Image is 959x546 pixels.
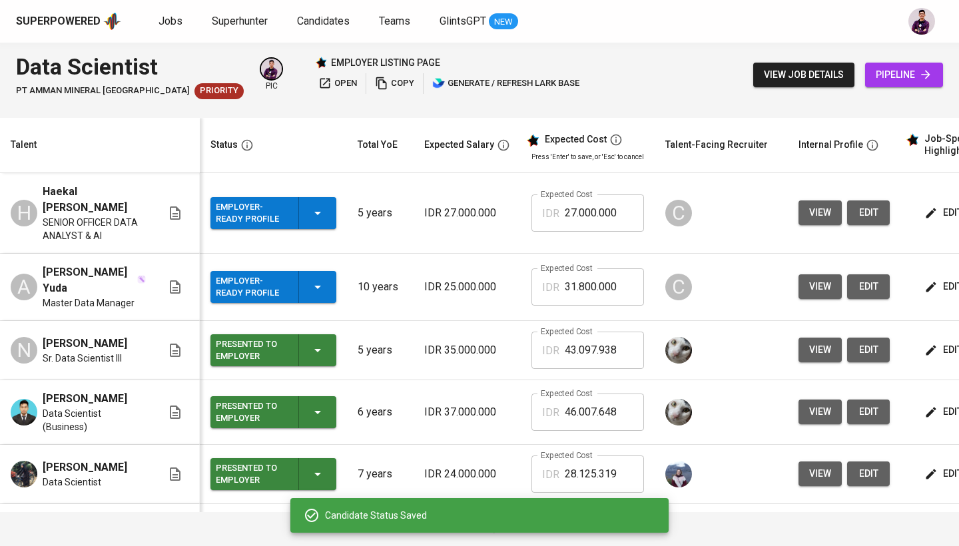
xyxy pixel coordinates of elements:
[542,280,559,296] p: IDR
[847,461,890,486] button: edit
[210,271,336,303] button: Employer-Ready Profile
[799,400,842,424] button: view
[358,205,403,221] p: 5 years
[212,13,270,30] a: Superhunter
[440,15,486,27] span: GlintsGPT
[11,136,37,153] div: Talent
[43,475,101,489] span: Data Scientist
[358,466,403,482] p: 7 years
[865,63,943,87] a: pipeline
[424,279,510,295] p: IDR 25.000.000
[542,343,559,359] p: IDR
[908,8,935,35] img: erwin@glints.com
[799,461,842,486] button: view
[809,465,831,482] span: view
[424,136,494,153] div: Expected Salary
[11,274,37,300] div: A
[210,396,336,428] button: Presented to Employer
[432,76,579,91] span: generate / refresh lark base
[542,206,559,222] p: IDR
[11,337,37,364] div: N
[43,352,122,365] span: Sr. Data Scientist III
[16,14,101,29] div: Superpowered
[43,459,127,475] span: [PERSON_NAME]
[809,204,831,221] span: view
[847,274,890,299] button: edit
[379,13,413,30] a: Teams
[665,337,692,364] img: tharisa.rizky@glints.com
[424,466,510,482] p: IDR 24.000.000
[216,198,288,228] div: Employer-Ready Profile
[16,11,121,31] a: Superpoweredapp logo
[43,336,127,352] span: [PERSON_NAME]
[858,278,879,295] span: edit
[858,204,879,221] span: edit
[210,458,336,490] button: Presented to Employer
[16,51,244,83] div: Data Scientist
[424,404,510,420] p: IDR 37.000.000
[847,400,890,424] a: edit
[809,342,831,358] span: view
[432,77,446,90] img: lark
[260,57,283,92] div: pic
[858,342,879,358] span: edit
[210,197,336,229] button: Employer-Ready Profile
[216,398,288,427] div: Presented to Employer
[297,13,352,30] a: Candidates
[906,133,919,146] img: glints_star.svg
[665,200,692,226] div: C
[799,200,842,225] button: view
[261,59,282,79] img: erwin@glints.com
[847,338,890,362] button: edit
[11,200,37,226] div: H
[665,399,692,425] img: tharisa.rizky@glints.com
[531,152,644,162] p: Press 'Enter' to save, or 'Esc' to cancel
[216,272,288,302] div: Employer-Ready Profile
[358,404,403,420] p: 6 years
[212,15,268,27] span: Superhunter
[11,461,37,487] img: Dea Rahma
[542,405,559,421] p: IDR
[137,275,146,284] img: magic_wand.svg
[440,13,518,30] a: GlintsGPT NEW
[216,336,288,365] div: Presented to Employer
[753,63,854,87] button: view job details
[43,407,146,433] span: Data Scientist (Business)
[542,467,559,483] p: IDR
[331,56,440,69] p: employer listing page
[665,461,692,487] img: christine.raharja@glints.com
[16,85,189,97] span: PT Amman Mineral [GEOGRAPHIC_DATA]
[297,15,350,27] span: Candidates
[103,11,121,31] img: app logo
[799,136,863,153] div: Internal Profile
[424,342,510,358] p: IDR 35.000.000
[315,73,360,94] button: open
[809,278,831,295] span: view
[372,73,418,94] button: copy
[43,391,127,407] span: [PERSON_NAME]
[358,279,403,295] p: 10 years
[665,274,692,300] div: C
[159,13,185,30] a: Jobs
[358,136,398,153] div: Total YoE
[379,15,410,27] span: Teams
[847,200,890,225] a: edit
[424,205,510,221] p: IDR 27.000.000
[545,134,607,146] div: Expected Cost
[858,404,879,420] span: edit
[318,76,357,91] span: open
[858,465,879,482] span: edit
[315,57,327,69] img: Glints Star
[194,85,244,97] span: Priority
[665,136,768,153] div: Talent-Facing Recruiter
[489,15,518,29] span: NEW
[43,264,136,296] span: [PERSON_NAME] Yuda
[799,274,842,299] button: view
[43,296,135,310] span: Master Data Manager
[764,67,844,83] span: view job details
[375,76,414,91] span: copy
